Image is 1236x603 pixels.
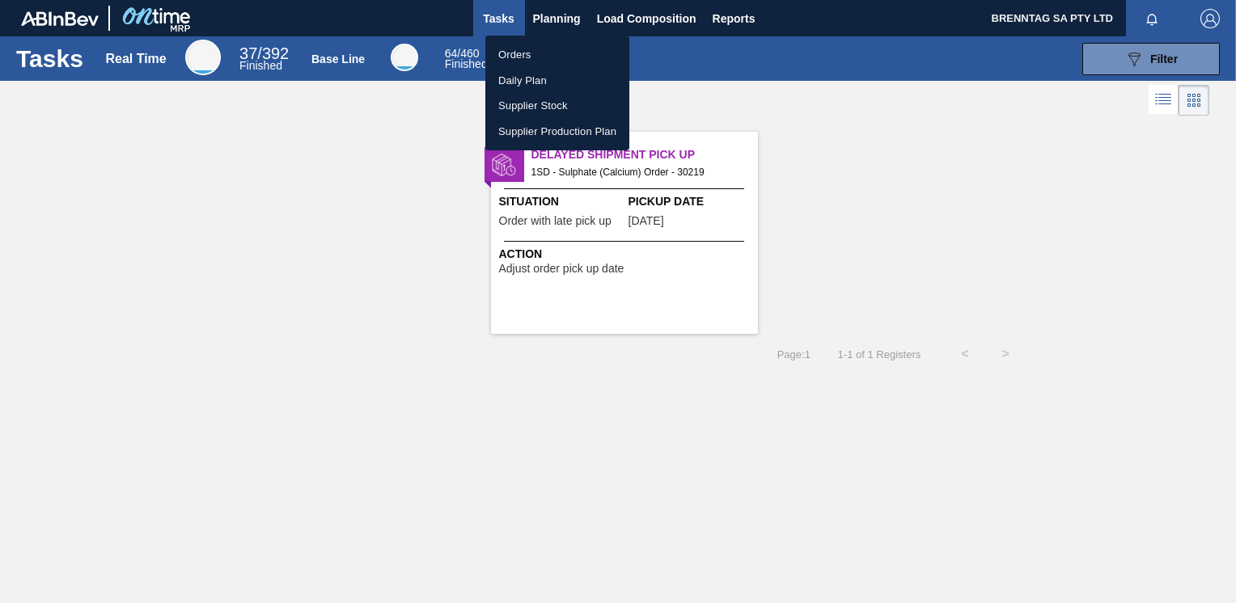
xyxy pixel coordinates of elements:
a: Orders [485,42,629,68]
a: Supplier Stock [485,93,629,119]
a: Supplier Production Plan [485,119,629,145]
a: Daily Plan [485,68,629,94]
